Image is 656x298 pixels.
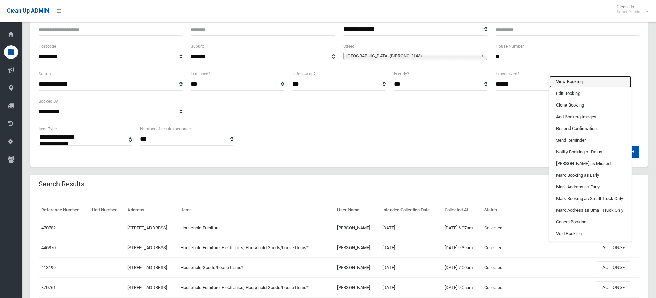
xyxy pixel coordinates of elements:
[442,218,481,238] td: [DATE] 6:07am
[346,52,478,60] span: [GEOGRAPHIC_DATA] (BIRRONG 2143)
[549,158,631,169] a: [PERSON_NAME] as Missed
[125,202,178,218] th: Address
[613,4,647,14] span: Clean Up
[178,238,334,258] td: Household Furniture, Electronics, Household Goods/Loose Items*
[617,9,641,14] small: Super Admin
[191,70,210,78] label: Is missed?
[334,218,379,238] td: [PERSON_NAME]
[379,202,442,218] th: Intended Collection Date
[549,146,631,158] a: Notify Booking of Delay
[334,202,379,218] th: User Name
[549,99,631,111] a: Clone Booking
[549,88,631,99] a: Edit Booking
[178,258,334,278] td: Household Goods/Loose Items*
[442,278,481,298] td: [DATE] 9:05am
[127,225,167,230] a: [STREET_ADDRESS]
[343,43,354,50] label: Street
[127,265,167,270] a: [STREET_ADDRESS]
[496,70,519,78] label: Is oversized?
[549,216,631,228] a: Cancel Booking
[379,218,442,238] td: [DATE]
[127,245,167,250] a: [STREET_ADDRESS]
[41,245,56,250] a: 446870
[549,111,631,123] a: Add Booking Images
[549,193,631,205] a: Mark Booking as Small Truck Only
[39,125,57,133] label: Item Type
[549,76,631,88] a: View Booking
[549,134,631,146] a: Send Reminder
[379,258,442,278] td: [DATE]
[597,242,630,254] button: Actions
[481,278,594,298] td: Collected
[41,225,56,230] a: 470782
[334,278,379,298] td: [PERSON_NAME]
[597,261,630,274] button: Actions
[334,238,379,258] td: [PERSON_NAME]
[89,202,125,218] th: Unit Number
[41,265,56,270] a: 413199
[178,202,334,218] th: Items
[39,98,58,105] label: Booked By
[334,258,379,278] td: [PERSON_NAME]
[481,258,594,278] td: Collected
[481,202,594,218] th: Status
[292,70,316,78] label: Is follow up?
[39,43,56,50] label: Postcode
[191,43,204,50] label: Suburb
[30,177,93,191] header: Search Results
[178,218,334,238] td: Household Furniture
[549,205,631,216] a: Mark Address as Small Truck Only
[549,169,631,181] a: Mark Booking as Early
[597,281,630,294] button: Actions
[140,125,191,133] label: Number of results per page
[481,238,594,258] td: Collected
[496,43,524,50] label: House Number
[39,70,51,78] label: Status
[394,70,409,78] label: Is early?
[549,228,631,240] a: Void Booking
[549,181,631,193] a: Mark Address as Early
[39,202,89,218] th: Reference Number
[379,278,442,298] td: [DATE]
[442,238,481,258] td: [DATE] 9:39am
[442,258,481,278] td: [DATE] 7:00am
[127,285,167,290] a: [STREET_ADDRESS]
[481,218,594,238] td: Collected
[379,238,442,258] td: [DATE]
[41,285,56,290] a: 370761
[178,278,334,298] td: Household Furniture, Electronics, Household Goods/Loose Items*
[549,123,631,134] a: Resend Confirmation
[442,202,481,218] th: Collected At
[7,8,49,14] span: Clean Up ADMIN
